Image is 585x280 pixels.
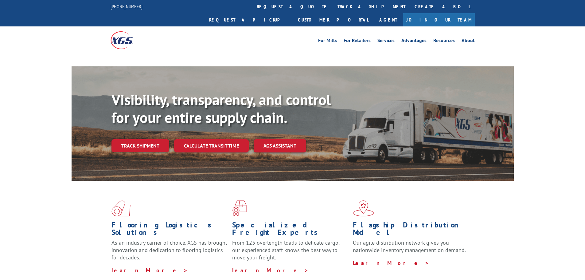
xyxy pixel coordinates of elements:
[377,38,395,45] a: Services
[111,267,188,274] a: Learn More >
[344,38,371,45] a: For Retailers
[403,13,475,26] a: Join Our Team
[232,221,348,239] h1: Specialized Freight Experts
[174,139,249,152] a: Calculate transit time
[401,38,427,45] a: Advantages
[232,200,247,216] img: xgs-icon-focused-on-flooring-red
[353,221,469,239] h1: Flagship Distribution Model
[373,13,403,26] a: Agent
[205,13,293,26] a: Request a pickup
[353,200,374,216] img: xgs-icon-flagship-distribution-model-red
[111,3,142,10] a: [PHONE_NUMBER]
[111,139,169,152] a: Track shipment
[111,200,131,216] img: xgs-icon-total-supply-chain-intelligence-red
[462,38,475,45] a: About
[111,221,228,239] h1: Flooring Logistics Solutions
[111,239,227,261] span: As an industry carrier of choice, XGS has brought innovation and dedication to flooring logistics...
[318,38,337,45] a: For Mills
[232,239,348,266] p: From 123 overlength loads to delicate cargo, our experienced staff knows the best way to move you...
[254,139,306,152] a: XGS ASSISTANT
[232,267,309,274] a: Learn More >
[353,259,429,266] a: Learn More >
[353,239,466,254] span: Our agile distribution network gives you nationwide inventory management on demand.
[433,38,455,45] a: Resources
[293,13,373,26] a: Customer Portal
[111,90,331,127] b: Visibility, transparency, and control for your entire supply chain.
